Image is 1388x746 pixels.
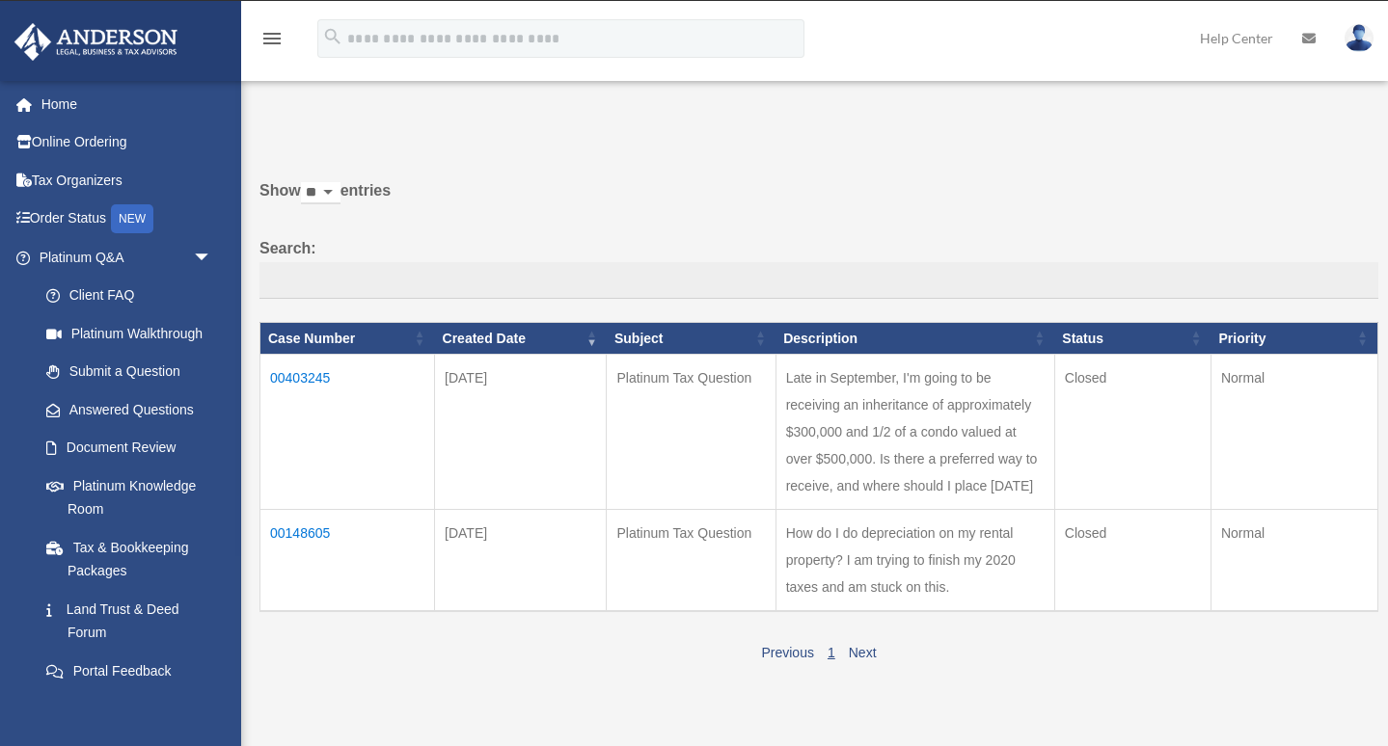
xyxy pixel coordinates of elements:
i: menu [260,27,284,50]
label: Show entries [259,177,1378,224]
a: Next [849,645,877,660]
td: How do I do depreciation on my rental property? I am trying to finish my 2020 taxes and am stuck ... [776,510,1054,612]
div: NEW [111,204,153,233]
a: Previous [761,645,813,660]
a: Tax & Bookkeeping Packages [27,528,231,590]
td: Late in September, I'm going to be receiving an inheritance of approximately $300,000 and 1/2 of ... [776,355,1054,510]
td: Closed [1054,510,1211,612]
a: Submit a Question [27,353,231,391]
a: Answered Questions [27,390,222,429]
td: Platinum Tax Question [607,355,776,510]
a: Platinum Knowledge Room [27,466,231,528]
a: Platinum Q&Aarrow_drop_down [14,238,231,277]
td: Platinum Tax Question [607,510,776,612]
td: Normal [1211,355,1377,510]
a: menu [260,34,284,50]
select: Showentries [301,182,340,204]
span: arrow_drop_down [193,238,231,278]
a: 1 [828,645,835,660]
td: 00148605 [260,510,435,612]
a: Document Review [27,429,231,467]
th: Case Number: activate to sort column ascending [260,322,435,355]
td: Closed [1054,355,1211,510]
a: Portal Feedback [27,652,231,690]
label: Search: [259,235,1378,299]
td: [DATE] [435,510,607,612]
th: Status: activate to sort column ascending [1054,322,1211,355]
i: search [322,26,343,47]
th: Description: activate to sort column ascending [776,322,1054,355]
th: Created Date: activate to sort column ascending [435,322,607,355]
img: Anderson Advisors Platinum Portal [9,23,183,61]
a: Tax Organizers [14,161,241,200]
th: Priority: activate to sort column ascending [1211,322,1377,355]
td: [DATE] [435,355,607,510]
a: Order StatusNEW [14,200,241,239]
td: Normal [1211,510,1377,612]
a: Land Trust & Deed Forum [27,590,231,652]
img: User Pic [1345,24,1374,52]
a: Platinum Walkthrough [27,314,231,353]
input: Search: [259,262,1378,299]
td: 00403245 [260,355,435,510]
a: Client FAQ [27,277,231,315]
th: Subject: activate to sort column ascending [607,322,776,355]
a: Online Ordering [14,123,241,162]
a: Home [14,85,241,123]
